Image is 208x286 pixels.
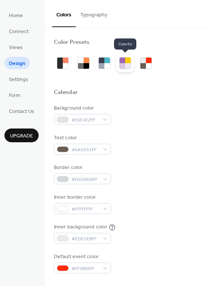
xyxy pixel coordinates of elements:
a: Views [4,41,27,53]
div: Color Presets [54,39,90,46]
div: Inner background color [54,223,107,231]
div: Background color [54,104,110,112]
a: Design [4,57,30,69]
span: #D5D8D8FF [72,176,99,183]
span: Design [9,60,25,68]
span: #FF2B06FF [72,265,99,273]
span: Settings [9,76,28,84]
span: Home [9,12,23,20]
a: Form [4,89,25,101]
span: Form [9,92,20,100]
span: #6A5D53FF [72,146,99,154]
a: Settings [4,73,33,85]
span: #FFFFFFFF [72,205,99,213]
span: Connect [9,28,29,36]
span: Contact Us [9,108,34,116]
span: Views [9,44,23,52]
button: Upgrade [4,129,39,142]
span: Upgrade [10,132,33,140]
span: #EDECEBFF [72,235,99,243]
div: Calendar [54,89,78,97]
div: Default event color [54,253,110,261]
a: Home [4,9,27,21]
span: Colorful [114,39,136,50]
span: #E6E4E2FF [72,116,99,124]
div: Text color [54,134,110,142]
a: Contact Us [4,105,39,117]
div: Inner border color [54,194,110,201]
div: Border color [54,164,110,172]
a: Connect [4,25,33,37]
